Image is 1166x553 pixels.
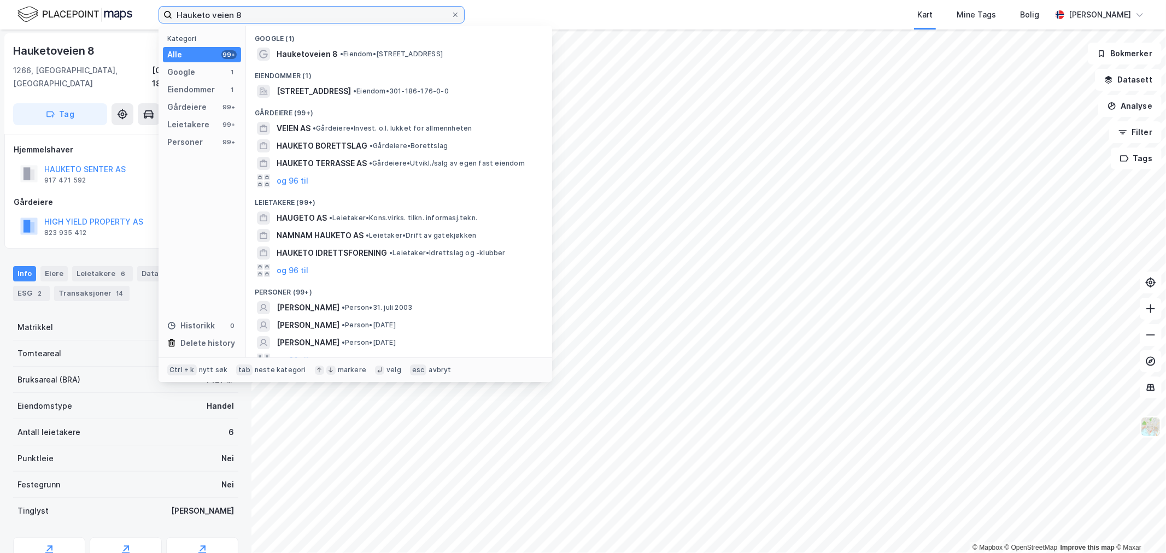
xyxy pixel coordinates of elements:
[313,124,472,133] span: Gårdeiere • Invest. o.l. lukket for allmennheten
[389,249,506,257] span: Leietaker • Idrettslag og -klubber
[1069,8,1131,21] div: [PERSON_NAME]
[277,246,387,260] span: HAUKETO IDRETTSFORENING
[172,7,451,23] input: Søk på adresse, matrikkel, gårdeiere, leietakere eller personer
[277,264,308,277] button: og 96 til
[207,399,234,413] div: Handel
[366,231,476,240] span: Leietaker • Drift av gatekjøkken
[313,124,316,132] span: •
[14,143,238,156] div: Hjemmelshaver
[342,303,345,311] span: •
[277,354,308,367] button: og 96 til
[957,8,996,21] div: Mine Tags
[255,366,306,374] div: neste kategori
[1060,544,1115,551] a: Improve this map
[277,336,339,349] span: [PERSON_NAME]
[167,118,209,131] div: Leietakere
[389,249,392,257] span: •
[369,159,372,167] span: •
[1111,501,1166,553] iframe: Chat Widget
[277,229,364,242] span: NAMNAM HAUKETO AS
[17,452,54,465] div: Punktleie
[54,286,130,301] div: Transaksjoner
[167,83,215,96] div: Eiendommer
[221,50,237,59] div: 99+
[152,64,238,90] div: [GEOGRAPHIC_DATA], 186/176
[17,504,49,517] div: Tinglyst
[386,366,401,374] div: velg
[118,268,128,279] div: 6
[228,426,234,439] div: 6
[17,321,53,334] div: Matrikkel
[246,63,552,83] div: Eiendommer (1)
[137,266,191,281] div: Datasett
[277,157,367,170] span: HAUKETO TERRASSE AS
[171,504,234,517] div: [PERSON_NAME]
[972,544,1003,551] a: Mapbox
[329,214,332,222] span: •
[13,64,152,90] div: 1266, [GEOGRAPHIC_DATA], [GEOGRAPHIC_DATA]
[180,337,235,350] div: Delete history
[14,196,238,209] div: Gårdeiere
[1111,148,1162,169] button: Tags
[277,48,338,61] span: Hauketoveien 8
[228,68,237,77] div: 1
[340,50,443,58] span: Eiendom • [STREET_ADDRESS]
[342,321,396,330] span: Person • [DATE]
[246,190,552,209] div: Leietakere (99+)
[370,142,373,150] span: •
[329,214,477,222] span: Leietaker • Kons.virks. tilkn. informasj.tekn.
[342,338,396,347] span: Person • [DATE]
[167,34,241,43] div: Kategori
[246,279,552,299] div: Personer (99+)
[353,87,356,95] span: •
[277,139,367,152] span: HAUKETO BORETTSLAG
[167,319,215,332] div: Historikk
[1109,121,1162,143] button: Filter
[44,228,86,237] div: 823 935 412
[221,103,237,111] div: 99+
[1005,544,1058,551] a: OpenStreetMap
[17,373,80,386] div: Bruksareal (BRA)
[277,301,339,314] span: [PERSON_NAME]
[17,426,80,439] div: Antall leietakere
[277,85,351,98] span: [STREET_ADDRESS]
[1095,69,1162,91] button: Datasett
[917,8,933,21] div: Kart
[167,136,203,149] div: Personer
[228,85,237,94] div: 1
[221,478,234,491] div: Nei
[246,26,552,45] div: Google (1)
[167,48,182,61] div: Alle
[13,103,107,125] button: Tag
[342,338,345,346] span: •
[370,142,448,150] span: Gårdeiere • Borettslag
[17,478,60,491] div: Festegrunn
[167,66,195,79] div: Google
[277,319,339,332] span: [PERSON_NAME]
[228,321,237,330] div: 0
[410,364,427,375] div: esc
[114,288,125,299] div: 14
[1020,8,1039,21] div: Bolig
[34,288,45,299] div: 2
[366,231,369,239] span: •
[17,347,61,360] div: Tomteareal
[221,120,237,129] div: 99+
[199,366,228,374] div: nytt søk
[1140,416,1161,437] img: Z
[13,266,36,281] div: Info
[221,452,234,465] div: Nei
[17,399,72,413] div: Eiendomstype
[246,100,552,120] div: Gårdeiere (99+)
[369,159,525,168] span: Gårdeiere • Utvikl./salg av egen fast eiendom
[340,50,343,58] span: •
[277,122,310,135] span: VEIEN AS
[236,364,253,375] div: tab
[13,286,50,301] div: ESG
[277,211,327,225] span: HAUGETO AS
[277,174,308,187] button: og 96 til
[221,138,237,146] div: 99+
[44,176,86,185] div: 917 471 592
[167,101,207,114] div: Gårdeiere
[40,266,68,281] div: Eiere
